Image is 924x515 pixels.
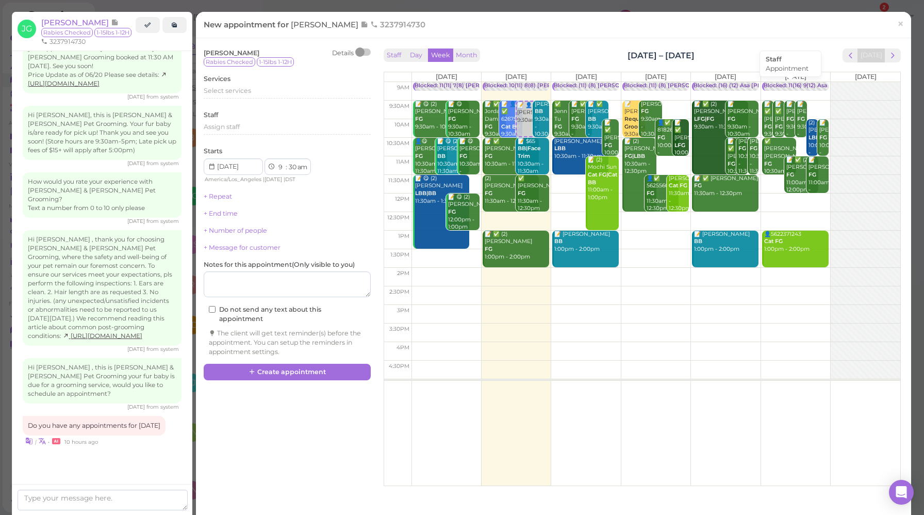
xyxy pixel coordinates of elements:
i: | [35,439,37,445]
b: LBB [554,145,566,152]
a: + Message for customer [204,244,280,251]
span: 3:30pm [389,326,409,332]
span: America/Los_Angeles [205,176,261,183]
span: 10/12/2025 11:36am [127,404,146,410]
div: Appointment [766,64,815,73]
div: Blocked: 11(11) 7(8) [PERSON_NAME] • Appointment [415,82,556,90]
b: FG [786,171,794,178]
b: BB [694,238,702,245]
span: [DATE] [505,73,527,81]
button: prev [843,49,859,62]
b: FG [448,208,456,215]
div: Blocked: (16) (12) Asa [PERSON_NAME] [PERSON_NAME] • Appointment [694,82,892,90]
div: 📝 ✅ [PERSON_NAME] 10:00am - 11:00am [674,119,689,172]
b: FG [485,246,492,252]
div: [PERSON_NAME] 9:30am - 10:30am [534,101,549,138]
span: [DATE] [855,73,877,81]
div: 📝 [PERSON_NAME] 9:30am - 10:30am [786,101,796,146]
div: 📝 ✅ [PERSON_NAME] 9:30am - 10:30am [774,101,785,154]
b: FG [728,160,735,167]
div: Do you have any appointments for [DATE] [23,416,166,436]
span: 2:30pm [389,288,409,295]
div: Details [332,49,354,58]
b: FG [764,123,772,130]
div: 📝 ✅ [PERSON_NAME] 9:30am - 10:30am [587,101,609,146]
b: FG [647,190,654,197]
div: 📝 ✅ [PERSON_NAME] 9:30am - 10:30am [764,101,774,154]
b: FG [554,123,562,130]
span: from system [146,218,179,224]
b: LBB|BB [415,190,436,197]
button: Create appointment [204,364,371,380]
div: ✅ [PERSON_NAME] 11:30am - 12:30pm [517,175,549,213]
div: 📝 ✅ (2) [PERSON_NAME] 9:30am - 11:30am [694,101,748,131]
b: FG [485,190,492,197]
a: + End time [204,210,238,217]
b: FG [485,123,492,130]
b: FG|LBB [624,153,645,159]
div: 📝 ✅ (2) [PERSON_NAME] 11:00am - 12:00pm [786,156,818,194]
b: FG [694,182,702,189]
a: [URL][DOMAIN_NAME] [63,332,142,340]
b: FG [750,145,757,152]
b: LFG [674,142,685,149]
b: LBB [808,134,820,141]
label: Notes for this appointment ( Only visible to you ) [204,260,355,269]
div: 📝 ✅ [PERSON_NAME] 10:00am - 11:00am [604,119,619,172]
button: Staff [384,49,404,62]
span: 2pm [397,270,409,277]
div: 📝 ✅ Jordan Dam 9:30am - 10:30am [484,101,506,154]
label: Staff [204,110,218,120]
span: [PERSON_NAME] [291,20,360,29]
div: 📝 [PERSON_NAME] 1:00pm - 2:00pm [554,231,619,253]
b: FG [641,108,649,115]
label: Do not send any text about this appointment [209,305,366,324]
b: Cat BB [501,123,520,130]
b: BB [535,108,543,115]
span: 10/13/2025 11:20pm [64,439,98,445]
div: | | [204,175,319,184]
span: [DATE] [436,73,457,81]
b: BB [588,116,596,122]
div: 📝 ✅ [PERSON_NAME] 10:30am - 11:30am [484,138,539,168]
div: [PERSON_NAME] 10:30am - 11:30am [554,138,608,160]
span: [DATE] [265,176,282,183]
div: ✅ [PERSON_NAME] [PERSON_NAME] 10:30am - 11:30am [764,138,796,183]
button: Week [428,49,453,62]
span: from system [146,160,179,167]
span: Note [360,20,370,29]
b: FG [459,153,467,159]
div: 📝 👤✅ 6267588449 9:30am - 10:30am [501,101,522,154]
div: 📝 (2) Mochi Sun 11:00am - 1:00pm [587,156,619,202]
b: FG [738,145,746,152]
b: BB [554,238,563,245]
span: 4pm [397,344,409,351]
span: 9am [397,84,409,91]
div: [PERSON_NAME] 10:30am - 11:30am [749,138,759,175]
div: Hi [PERSON_NAME] , thank you for choosing [PERSON_NAME] & [PERSON_NAME] Pet Grooming, where the s... [23,230,181,345]
span: [DATE] [715,73,736,81]
div: ✅ Jenn Tu 9:30am - 10:30am [554,101,575,154]
div: 📝 [PERSON_NAME] 9:30am - 10:30am [624,101,646,154]
b: Request Groomer|FG [624,116,658,130]
span: [PERSON_NAME] [41,18,111,27]
b: FG [415,116,423,122]
button: Month [453,49,480,62]
a: [PERSON_NAME] [41,18,119,27]
span: 1-15lbs 1-12H [94,28,131,37]
div: (2) [PERSON_NAME] 11:30am - 12:30pm [484,175,539,205]
span: 4:30pm [389,363,409,369]
b: FG [764,160,772,167]
b: FG [775,123,783,130]
div: 👤5622371243 1:00pm - 2:00pm [764,231,829,253]
div: Blocked: (11) (8) [PERSON_NAME] • Appointment [624,82,758,90]
b: Cat FG [764,238,783,245]
b: FG [808,171,816,178]
b: Cat FG|Cat BB [588,171,617,186]
span: [DATE] [575,73,597,81]
div: 📝 [PERSON_NAME] 10:00am - 11:00am [819,119,829,165]
div: 📝 👤[PERSON_NAME] 9:30am [517,102,538,124]
b: FG [571,116,579,122]
span: New appointment for [204,20,428,29]
span: JG [18,20,36,38]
